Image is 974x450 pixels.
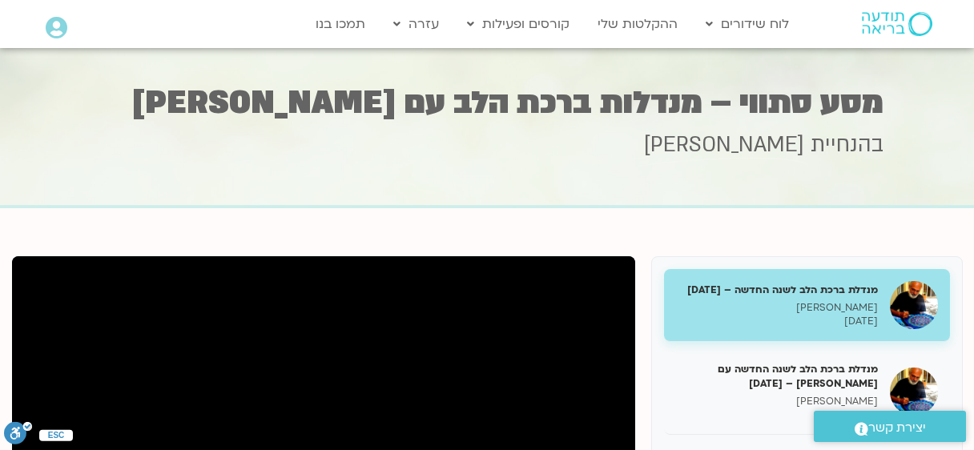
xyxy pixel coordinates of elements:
[676,315,878,328] p: [DATE]
[676,362,878,391] h5: מנדלת ברכת הלב לשנה החדשה עם [PERSON_NAME] – [DATE]
[676,283,878,297] h5: מנדלת ברכת הלב לשנה החדשה – [DATE]
[676,408,878,422] p: [DATE]
[676,301,878,315] p: [PERSON_NAME]
[308,9,373,39] a: תמכו בנו
[862,12,932,36] img: תודעה בריאה
[811,131,883,159] span: בהנחיית
[91,87,883,119] h1: מסע סתווי – מנדלות ברכת הלב עם [PERSON_NAME]
[385,9,447,39] a: עזרה
[890,281,938,329] img: מנדלת ברכת הלב לשנה החדשה – 11/09/24
[868,417,926,439] span: יצירת קשר
[698,9,797,39] a: לוח שידורים
[459,9,578,39] a: קורסים ופעילות
[890,368,938,416] img: מנדלת ברכת הלב לשנה החדשה עם איתן קדמי – 18/09/24
[590,9,686,39] a: ההקלטות שלי
[676,395,878,408] p: [PERSON_NAME]
[814,411,966,442] a: יצירת קשר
